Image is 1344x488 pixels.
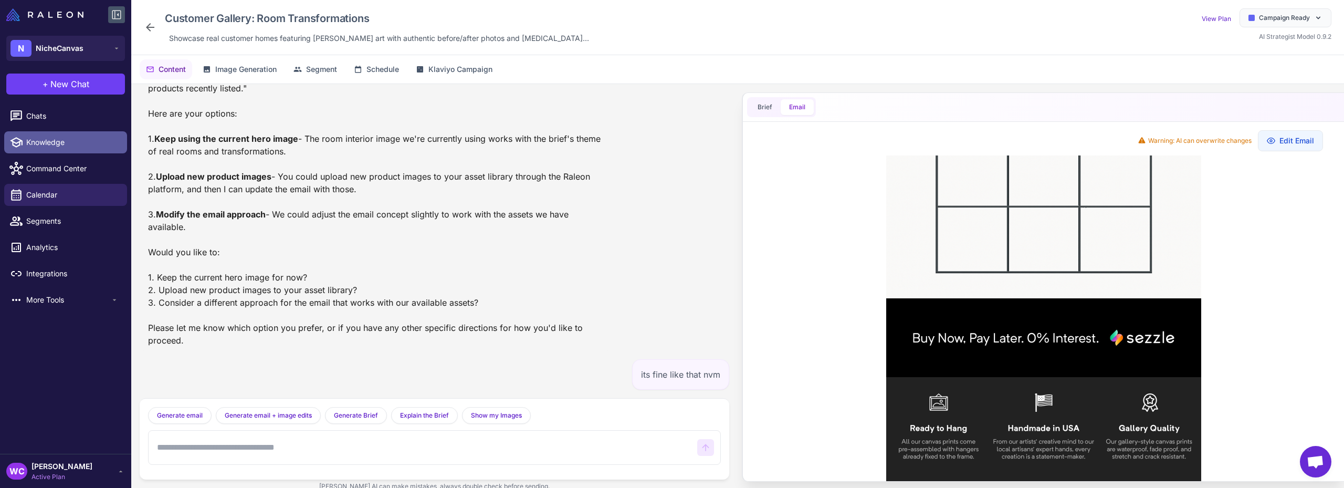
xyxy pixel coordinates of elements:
[348,59,405,79] button: Schedule
[169,33,589,44] span: Showcase real customer homes featuring [PERSON_NAME] art with authentic before/after photos and [...
[4,236,127,258] a: Analytics
[428,64,492,75] span: Klaviyo Campaign
[6,463,27,480] div: WC
[471,411,522,420] span: Show my Images
[1202,15,1231,23] a: View Plan
[6,8,83,21] img: Raleon Logo
[325,407,387,424] button: Generate Brief
[215,64,277,75] span: Image Generation
[334,411,378,420] span: Generate Brief
[154,133,298,144] strong: Keep using the current hero image
[6,74,125,95] button: +New Chat
[4,131,127,153] a: Knowledge
[43,78,48,90] span: +
[26,189,119,201] span: Calendar
[1259,33,1331,40] span: AI Strategist Model 0.9.2
[26,137,119,148] span: Knowledge
[26,294,110,306] span: More Tools
[749,99,781,115] button: Brief
[156,171,271,182] strong: Upload new product images
[156,209,266,220] strong: Modify the email approach
[216,407,321,424] button: Generate email + image edits
[31,461,92,472] span: [PERSON_NAME]
[148,407,212,424] button: Generate email
[26,110,119,122] span: Chats
[409,59,499,79] button: Klaviyo Campaign
[462,407,531,424] button: Show my Images
[140,59,192,79] button: Content
[36,43,83,54] span: NicheCanvas
[127,222,442,326] img: NicheCanvas values. Made in the USA, high quality, ready to hang
[632,359,729,390] div: its fine like that nvm
[26,163,119,174] span: Command Center
[26,268,119,279] span: Integrations
[287,59,343,79] button: Segment
[391,407,458,424] button: Explain the Brief
[159,64,186,75] span: Content
[4,263,127,285] a: Integrations
[4,184,127,206] a: Calendar
[4,105,127,127] a: Chats
[6,36,125,61] button: NNicheCanvas
[161,8,593,28] div: Click to edit campaign name
[4,158,127,180] a: Command Center
[31,472,92,482] span: Active Plan
[196,59,283,79] button: Image Generation
[225,411,312,420] span: Generate email + image edits
[400,411,449,420] span: Explain the Brief
[157,411,203,420] span: Generate email
[26,215,119,227] span: Segments
[1148,136,1252,146] span: Warning: AI can overwrite changes
[1258,130,1323,151] button: Edit Email
[1259,13,1310,23] span: Campaign Ready
[50,78,89,90] span: New Chat
[165,30,593,46] div: Click to edit description
[781,99,814,115] button: Email
[366,64,399,75] span: Schedule
[1300,446,1331,477] a: Open chat
[306,64,337,75] span: Segment
[26,242,119,253] span: Analytics
[4,210,127,232] a: Segments
[10,40,31,57] div: N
